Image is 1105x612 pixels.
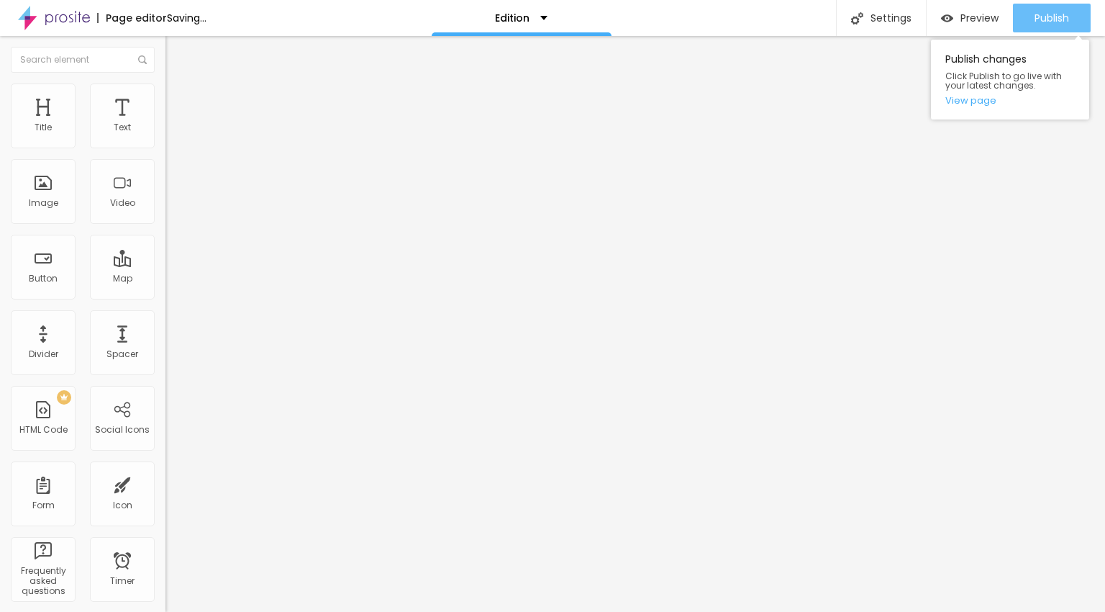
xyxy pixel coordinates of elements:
img: Icone [851,12,863,24]
div: Text [114,122,131,132]
span: Click Publish to go live with your latest changes. [945,71,1075,90]
div: Page editor [97,13,167,23]
div: Map [113,274,132,284]
span: Preview [960,12,999,24]
div: Frequently asked questions [14,566,71,597]
div: Saving... [167,13,206,23]
span: Publish [1034,12,1069,24]
div: Image [29,198,58,208]
img: view-1.svg [941,12,953,24]
div: Publish changes [931,40,1089,120]
div: Divider [29,349,58,359]
div: Icon [113,500,132,510]
div: Timer [110,576,135,586]
div: Social Icons [95,425,150,435]
button: Publish [1013,4,1091,32]
div: Title [35,122,52,132]
div: Video [110,198,135,208]
div: HTML Code [19,425,68,435]
a: View page [945,96,1075,105]
div: Spacer [106,349,138,359]
button: Preview [927,4,1013,32]
p: Edition [495,13,529,23]
input: Search element [11,47,155,73]
div: Form [32,500,55,510]
img: Icone [138,55,147,64]
div: Button [29,274,58,284]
